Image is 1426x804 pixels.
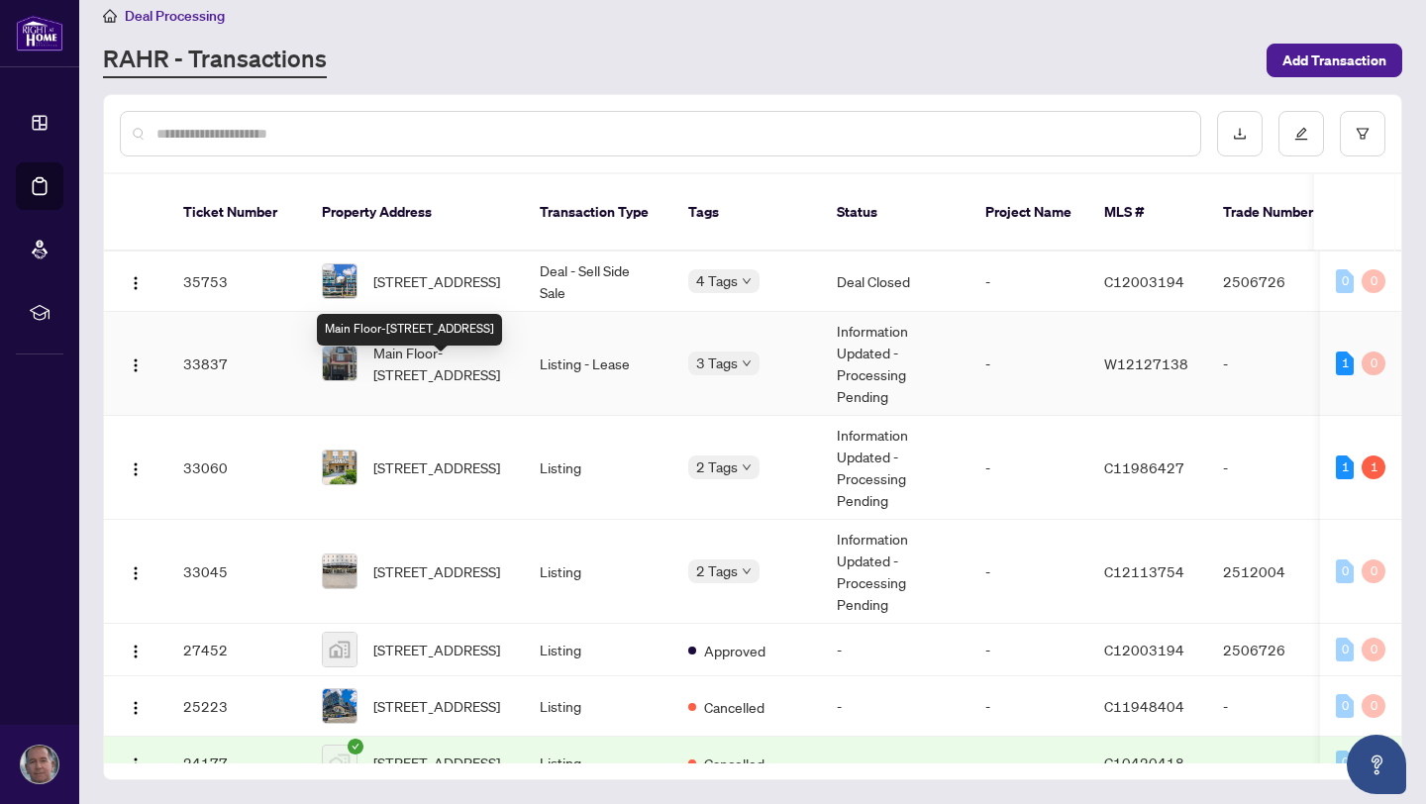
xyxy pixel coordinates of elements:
div: 0 [1336,638,1354,661]
td: 2506726 [1207,251,1346,312]
button: Logo [120,348,152,379]
span: C12003194 [1104,272,1184,290]
span: C11948404 [1104,697,1184,715]
td: 33837 [167,312,306,416]
td: Deal Closed [821,251,969,312]
td: - [969,520,1088,624]
div: 0 [1336,269,1354,293]
img: thumbnail-img [323,633,356,666]
a: RAHR - Transactions [103,43,327,78]
td: Listing [524,520,672,624]
td: Information Updated - Processing Pending [821,312,969,416]
div: 1 [1362,455,1385,479]
span: 3 Tags [696,352,738,374]
button: Logo [120,747,152,778]
div: 0 [1362,638,1385,661]
button: edit [1278,111,1324,156]
td: - [821,676,969,737]
td: - [969,676,1088,737]
img: thumbnail-img [323,689,356,723]
span: down [742,358,752,368]
td: Information Updated - Processing Pending [821,416,969,520]
td: - [1207,312,1346,416]
img: logo [16,15,63,51]
img: Logo [128,461,144,477]
span: Cancelled [704,696,764,718]
span: C12003194 [1104,641,1184,658]
button: Logo [120,265,152,297]
span: edit [1294,127,1308,141]
div: 1 [1336,352,1354,375]
td: - [969,416,1088,520]
th: Transaction Type [524,174,672,251]
span: [STREET_ADDRESS] [373,270,500,292]
div: 0 [1336,694,1354,718]
div: 0 [1362,694,1385,718]
span: down [742,462,752,472]
span: home [103,9,117,23]
td: Listing [524,676,672,737]
span: Cancelled [704,753,764,774]
img: Logo [128,275,144,291]
img: Logo [128,357,144,373]
span: C10420418 [1104,754,1184,771]
span: check-circle [348,739,363,754]
button: Open asap [1347,735,1406,794]
img: Logo [128,756,144,772]
td: 24177 [167,737,306,789]
td: 2506726 [1207,624,1346,676]
td: Listing [524,624,672,676]
td: - [1207,737,1346,789]
th: Tags [672,174,821,251]
td: 33045 [167,520,306,624]
img: thumbnail-img [323,347,356,380]
span: W12127138 [1104,354,1188,372]
img: thumbnail-img [323,264,356,298]
td: - [821,624,969,676]
td: Listing - Lease [524,312,672,416]
td: 27452 [167,624,306,676]
td: Deal - Sell Side Sale [524,251,672,312]
img: thumbnail-img [323,451,356,484]
div: Main Floor-[STREET_ADDRESS] [317,314,502,346]
td: - [969,251,1088,312]
td: - [1207,676,1346,737]
img: Profile Icon [21,746,58,783]
button: filter [1340,111,1385,156]
span: down [742,566,752,576]
button: Add Transaction [1267,44,1402,77]
span: Approved [704,640,765,661]
button: download [1217,111,1263,156]
td: 33060 [167,416,306,520]
td: Listing [524,737,672,789]
td: - [821,737,969,789]
button: Logo [120,452,152,483]
span: C11986427 [1104,458,1184,476]
span: 4 Tags [696,269,738,292]
span: [STREET_ADDRESS] [373,639,500,660]
span: down [742,276,752,286]
td: - [969,624,1088,676]
span: C12113754 [1104,562,1184,580]
button: Logo [120,634,152,665]
td: Listing [524,416,672,520]
img: Logo [128,565,144,581]
div: 0 [1362,269,1385,293]
td: - [969,737,1088,789]
th: MLS # [1088,174,1207,251]
span: Main Floor-[STREET_ADDRESS] [373,342,508,385]
img: Logo [128,644,144,659]
td: - [969,312,1088,416]
div: 0 [1362,559,1385,583]
th: Property Address [306,174,524,251]
th: Status [821,174,969,251]
td: 25223 [167,676,306,737]
img: Logo [128,700,144,716]
td: 2512004 [1207,520,1346,624]
button: Logo [120,555,152,587]
div: 0 [1336,559,1354,583]
span: [STREET_ADDRESS] [373,560,500,582]
span: download [1233,127,1247,141]
th: Ticket Number [167,174,306,251]
th: Trade Number [1207,174,1346,251]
